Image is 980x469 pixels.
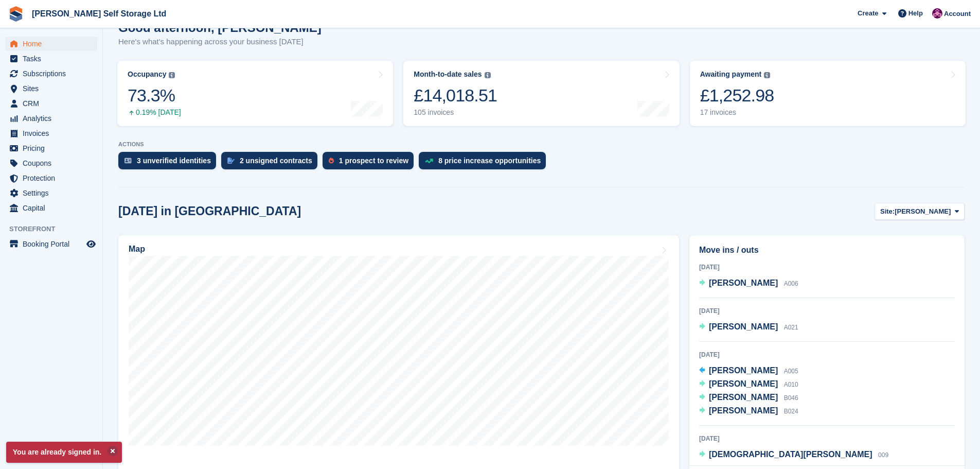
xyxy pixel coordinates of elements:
[128,85,181,106] div: 73.3%
[784,280,798,287] span: A006
[137,157,211,165] div: 3 unverified identities
[23,237,84,251] span: Booking Portal
[764,72,770,78] img: icon-info-grey-7440780725fd019a000dd9b08b2336e03edf1995a4989e88bcd33f0948082b44.svg
[699,244,955,256] h2: Move ins / outs
[880,206,895,217] span: Site:
[5,156,97,170] a: menu
[709,322,778,331] span: [PERSON_NAME]
[9,224,102,234] span: Storefront
[699,448,888,462] a: [DEMOGRAPHIC_DATA][PERSON_NAME] 009
[23,51,84,66] span: Tasks
[895,206,951,217] span: [PERSON_NAME]
[85,238,97,250] a: Preview store
[709,450,872,459] span: [DEMOGRAPHIC_DATA][PERSON_NAME]
[117,61,393,126] a: Occupancy 73.3% 0.19% [DATE]
[118,204,301,218] h2: [DATE] in [GEOGRAPHIC_DATA]
[5,96,97,111] a: menu
[240,157,312,165] div: 2 unsigned contracts
[23,126,84,141] span: Invoices
[403,61,679,126] a: Month-to-date sales £14,018.51 105 invoices
[128,108,181,117] div: 0.19% [DATE]
[784,408,798,415] span: B024
[784,381,798,388] span: A010
[5,126,97,141] a: menu
[5,111,97,126] a: menu
[23,81,84,96] span: Sites
[784,394,798,402] span: B046
[699,364,798,378] a: [PERSON_NAME] A005
[699,405,798,418] a: [PERSON_NAME] B024
[414,70,482,79] div: Month-to-date sales
[414,85,497,106] div: £14,018.51
[419,152,551,175] a: 8 price increase opportunities
[6,442,122,463] p: You are already signed in.
[23,201,84,215] span: Capital
[878,451,888,459] span: 009
[709,279,778,287] span: [PERSON_NAME]
[23,171,84,185] span: Protection
[118,152,221,175] a: 3 unverified identities
[699,321,798,334] a: [PERSON_NAME] A021
[908,8,923,19] span: Help
[709,379,778,388] span: [PERSON_NAME]
[23,141,84,155] span: Pricing
[23,156,84,170] span: Coupons
[124,158,132,164] img: verify_identity-adf6edd0f0f0b5bbfe63781bf79b02c33cf7c696d77639b501bdc392416b5a36.svg
[169,72,175,78] img: icon-info-grey-7440780725fd019a000dd9b08b2336e03edf1995a4989e88bcd33f0948082b44.svg
[485,72,491,78] img: icon-info-grey-7440780725fd019a000dd9b08b2336e03edf1995a4989e88bcd33f0948082b44.svg
[690,61,966,126] a: Awaiting payment £1,252.98 17 invoices
[23,96,84,111] span: CRM
[128,70,166,79] div: Occupancy
[700,108,774,117] div: 17 invoices
[118,141,965,148] p: ACTIONS
[858,8,878,19] span: Create
[709,366,778,375] span: [PERSON_NAME]
[425,159,433,163] img: price_increase_opportunities-93ffe204e8149a01c8c9dc8f82e8f89637d9d84a8eef4429ea346261dce0b2c0.svg
[784,368,798,375] span: A005
[699,391,798,405] a: [PERSON_NAME] B046
[699,263,955,272] div: [DATE]
[23,111,84,126] span: Analytics
[5,141,97,155] a: menu
[699,378,798,391] a: [PERSON_NAME] A010
[118,36,322,48] p: Here's what's happening across your business [DATE]
[709,406,778,415] span: [PERSON_NAME]
[23,186,84,200] span: Settings
[221,152,323,175] a: 2 unsigned contracts
[709,393,778,402] span: [PERSON_NAME]
[129,245,145,254] h2: Map
[414,108,497,117] div: 105 invoices
[28,5,170,22] a: [PERSON_NAME] Self Storage Ltd
[339,157,408,165] div: 1 prospect to review
[5,171,97,185] a: menu
[23,66,84,81] span: Subscriptions
[944,9,971,19] span: Account
[5,237,97,251] a: menu
[227,158,235,164] img: contract_signature_icon-13c848040528278c33f63329250d36e43548de30e8caae1d1a13099fd9432cc5.svg
[5,37,97,51] a: menu
[784,324,798,331] span: A021
[438,157,541,165] div: 8 price increase opportunities
[5,66,97,81] a: menu
[700,85,774,106] div: £1,252.98
[5,81,97,96] a: menu
[932,8,942,19] img: Lydia Wild
[5,51,97,66] a: menu
[699,434,955,443] div: [DATE]
[875,203,965,220] button: Site: [PERSON_NAME]
[23,37,84,51] span: Home
[699,350,955,359] div: [DATE]
[5,186,97,200] a: menu
[329,158,334,164] img: prospect-51fa495bee0391a8d652442698ab0144808aea92771e9ea1ae160a38d050c398.svg
[699,306,955,316] div: [DATE]
[700,70,762,79] div: Awaiting payment
[5,201,97,215] a: menu
[8,6,24,22] img: stora-icon-8386f47178a22dfd0bd8f6a31ec36ba5ce8667c1dd55bd0f319d3a0aa187defe.svg
[323,152,419,175] a: 1 prospect to review
[699,277,798,290] a: [PERSON_NAME] A006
